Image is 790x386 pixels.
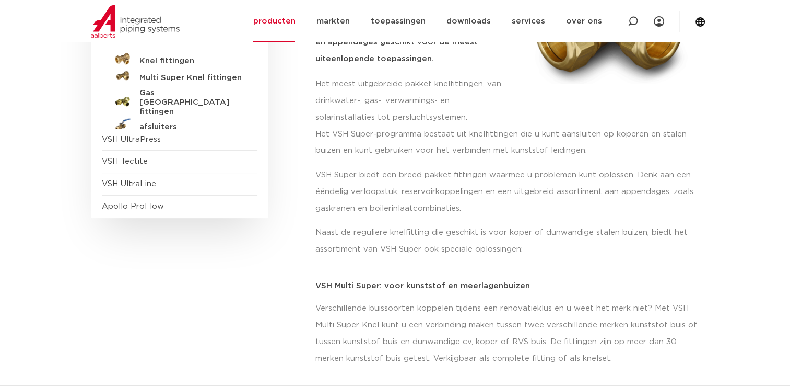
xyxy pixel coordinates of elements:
a: Apollo ProFlow [102,202,164,210]
a: Knel fittingen [102,51,257,67]
p: Naast de reguliere knelfitting die geschikt is voor koper of dunwandige stalen buizen, biedt het ... [315,224,699,258]
a: Multi Super Knel fittingen [102,67,257,84]
a: Gas [GEOGRAPHIC_DATA] fittingen [102,84,257,117]
a: afsluiters [102,117,257,133]
a: VSH UltraPress [102,135,161,143]
p: Verschillende buissoorten koppelen tijdens een renovatieklus en u weet het merk niet? Met VSH Mul... [315,300,699,367]
h5: Multi Super Knel fittingen [139,73,243,83]
p: VSH Super biedt een breed pakket fittingen waarmee u problemen kunt oplossen. Denk aan een ééndel... [315,167,699,217]
h5: Gas [GEOGRAPHIC_DATA] fittingen [139,88,243,117]
a: VSH Tectite [102,157,148,165]
span: VSH Super [102,35,145,43]
p: Het meest uitgebreide pakket knelfittingen, van drinkwater-, gas-, verwarmings- en solarinstallat... [315,76,504,126]
a: VSH UltraLine [102,180,156,188]
p: VSH Multi Super: voor kunststof en meerlagenbuizen [315,282,699,290]
h5: afsluiters [139,122,243,132]
p: Het VSH Super-programma bestaat uit knelfittingen die u kunt aansluiten op koperen en stalen buiz... [315,126,699,160]
h5: Knel fittingen [139,56,243,66]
